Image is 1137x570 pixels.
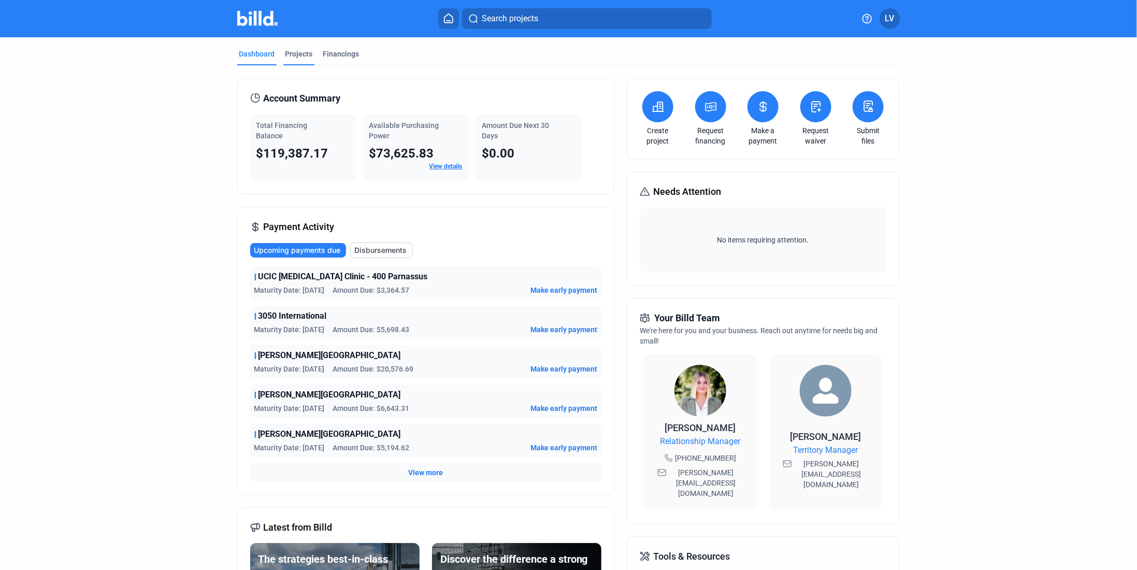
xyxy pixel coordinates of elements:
[264,91,341,106] span: Account Summary
[885,12,895,25] span: LV
[285,49,313,59] div: Projects
[530,285,597,295] button: Make early payment
[794,459,869,490] span: [PERSON_NAME][EMAIL_ADDRESS][DOMAIN_NAME]
[323,49,359,59] div: Financings
[256,146,328,161] span: $119,387.17
[790,431,861,442] span: [PERSON_NAME]
[880,8,900,29] button: LV
[258,349,401,362] span: [PERSON_NAME][GEOGRAPHIC_DATA]
[254,245,341,255] span: Upcoming payments due
[264,220,335,234] span: Payment Activity
[482,12,538,25] span: Search projects
[745,125,781,146] a: Make a payment
[355,245,407,255] span: Disbursements
[674,365,726,417] img: Relationship Manager
[794,444,858,457] span: Territory Manager
[333,324,410,335] span: Amount Due: $5,698.43
[258,310,327,322] span: 3050 International
[654,311,720,325] span: Your Billd Team
[333,285,410,295] span: Amount Due: $3,364.57
[258,389,401,401] span: [PERSON_NAME][GEOGRAPHIC_DATA]
[530,403,597,414] button: Make early payment
[254,285,325,295] span: Maturity Date: [DATE]
[665,422,736,433] span: [PERSON_NAME]
[530,364,597,374] button: Make early payment
[256,121,308,140] span: Total Financing Balance
[333,403,410,414] span: Amount Due: $6,643.31
[408,467,443,478] button: View more
[254,364,325,374] span: Maturity Date: [DATE]
[258,428,401,440] span: [PERSON_NAME][GEOGRAPHIC_DATA]
[333,443,410,453] span: Amount Due: $5,194.62
[640,326,877,345] span: We're here for you and your business. Reach out anytime for needs big and small!
[369,146,434,161] span: $73,625.83
[530,324,597,335] button: Make early payment
[653,184,721,199] span: Needs Attention
[660,435,741,448] span: Relationship Manager
[640,125,676,146] a: Create project
[482,146,515,161] span: $0.00
[254,324,325,335] span: Maturity Date: [DATE]
[429,163,463,170] a: View details
[258,270,428,283] span: UCIC [MEDICAL_DATA] Clinic - 400 Parnassus
[254,443,325,453] span: Maturity Date: [DATE]
[237,11,278,26] img: Billd Company Logo
[850,125,886,146] a: Submit files
[239,49,275,59] div: Dashboard
[798,125,834,146] a: Request waiver
[250,243,346,258] button: Upcoming payments due
[675,453,736,463] span: [PHONE_NUMBER]
[693,125,729,146] a: Request financing
[530,443,597,453] button: Make early payment
[669,467,743,498] span: [PERSON_NAME][EMAIL_ADDRESS][DOMAIN_NAME]
[800,365,852,417] img: Territory Manager
[333,364,414,374] span: Amount Due: $20,576.69
[264,520,333,535] span: Latest from Billd
[482,121,550,140] span: Amount Due Next 30 Days
[369,121,439,140] span: Available Purchasing Power
[462,8,712,29] button: Search projects
[254,403,325,414] span: Maturity Date: [DATE]
[653,549,730,564] span: Tools & Resources
[644,235,882,245] span: No items requiring attention.
[350,243,413,258] button: Disbursements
